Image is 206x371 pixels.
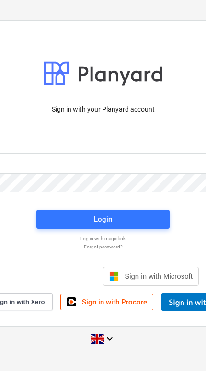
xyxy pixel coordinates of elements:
[104,333,115,345] i: keyboard_arrow_down
[125,272,193,280] span: Sign in with Microsoft
[2,266,100,287] iframe: Sign in with Google Button
[109,271,119,281] img: Microsoft logo
[82,298,147,306] span: Sign in with Procore
[94,213,112,225] div: Login
[7,266,95,287] div: Sign in with Google. Opens in new tab
[60,294,153,310] a: Sign in with Procore
[36,210,170,229] button: Login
